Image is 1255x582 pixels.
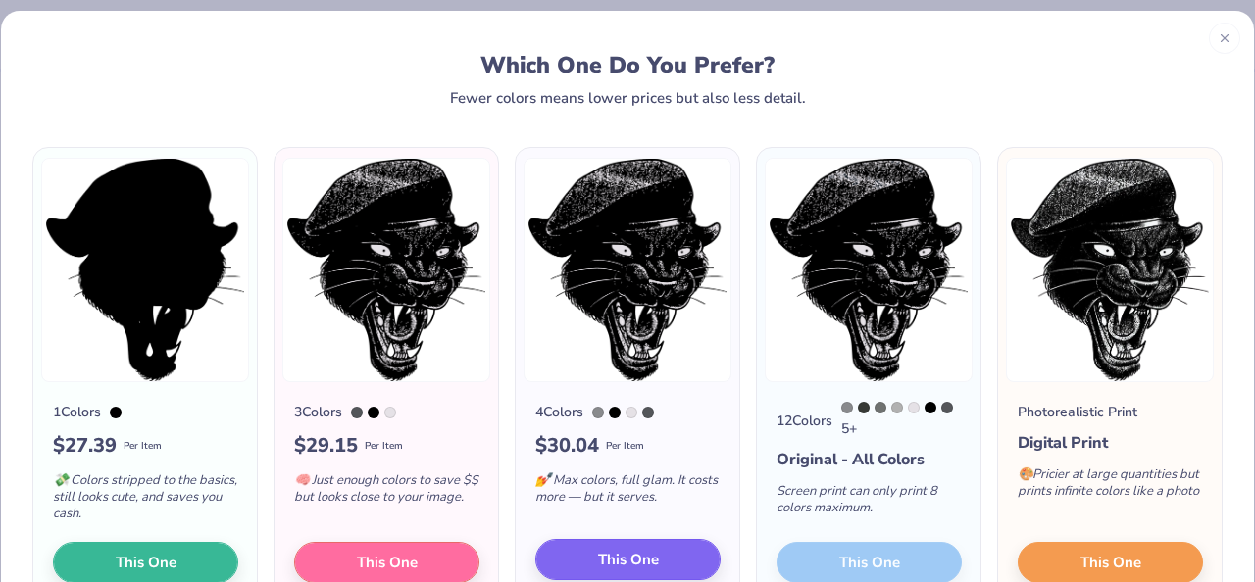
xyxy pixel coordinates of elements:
span: Per Item [606,439,644,454]
button: This One [535,539,721,580]
span: This One [598,549,659,571]
div: 3 Colors [294,402,342,422]
span: $ 27.39 [53,431,117,461]
div: Colors stripped to the basics, still looks cute, and saves you cash. [53,461,238,542]
div: Black [609,407,621,418]
div: 663 C [626,407,637,418]
div: Black [925,402,936,413]
div: Cool Gray 11 C [351,407,363,418]
span: 🧠 [294,471,310,489]
div: Cool Gray 8 C [592,407,604,418]
img: 4 color option [524,158,731,382]
div: Digital Print [1018,431,1203,455]
div: Max colors, full glam. It costs more — but it serves. [535,461,721,525]
div: Cool Gray 11 C [642,407,654,418]
div: 5 + [841,402,962,439]
div: Cool Gray 8 C [841,402,853,413]
div: Original - All Colors [777,448,962,471]
div: 1 Colors [53,402,101,422]
img: Photorealistic preview [1006,158,1214,382]
div: Pricier at large quantities but prints infinite colors like a photo [1018,455,1203,519]
div: Fewer colors means lower prices but also less detail. [450,90,806,106]
span: 💅 [535,471,551,489]
div: Just enough colors to save $$ but looks close to your image. [294,461,479,525]
div: Which One Do You Prefer? [55,52,1201,78]
img: 1 color option [41,158,249,382]
div: 4 Colors [535,402,583,422]
span: 🎨 [1018,465,1033,483]
span: $ 29.15 [294,431,358,461]
div: Cool Gray 11 C [941,402,953,413]
div: Screen print can only print 8 colors maximum. [777,471,962,536]
span: $ 30.04 [535,431,599,461]
div: 447 C [858,402,870,413]
span: Per Item [124,439,162,454]
div: Cool Gray 5 C [891,402,903,413]
span: This One [116,552,176,574]
div: Black [110,407,122,418]
span: 💸 [53,471,69,489]
div: Black [368,407,379,418]
img: 12 color option [765,158,973,382]
span: This One [357,552,418,574]
img: 3 color option [282,158,490,382]
div: 663 C [384,407,396,418]
div: Photorealistic Print [1018,402,1137,422]
span: This One [1080,552,1141,574]
div: 663 C [908,402,920,413]
div: 12 Colors [777,411,832,431]
span: Per Item [365,439,403,454]
div: 424 C [875,402,886,413]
